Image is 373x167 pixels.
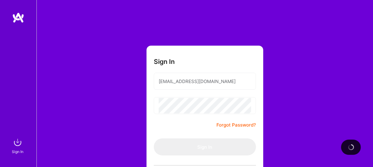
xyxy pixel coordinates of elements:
a: sign inSign In [13,136,24,155]
img: logo [12,12,24,23]
h3: Sign In [154,58,175,65]
button: Sign In [154,138,256,155]
a: Forgot Password? [216,121,256,129]
img: sign in [12,136,24,148]
img: loading [347,143,355,151]
div: Sign In [12,148,23,155]
input: Email... [159,74,251,89]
